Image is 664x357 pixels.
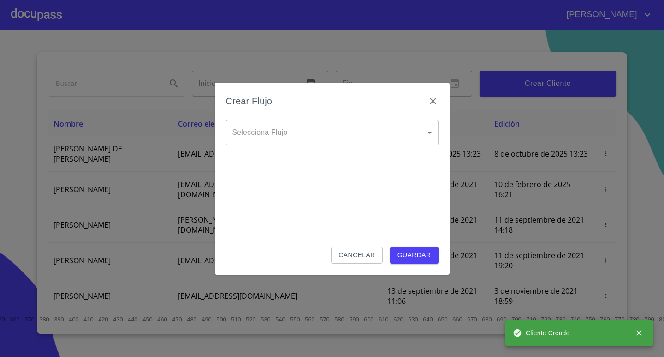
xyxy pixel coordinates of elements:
span: Cancelar [338,249,375,261]
button: Cancelar [331,247,382,264]
h6: Crear Flujo [226,94,273,109]
button: Guardar [390,247,439,264]
div: ​ [226,120,439,145]
span: Guardar [397,249,431,261]
button: close [629,323,649,343]
span: Cliente Creado [513,328,570,338]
